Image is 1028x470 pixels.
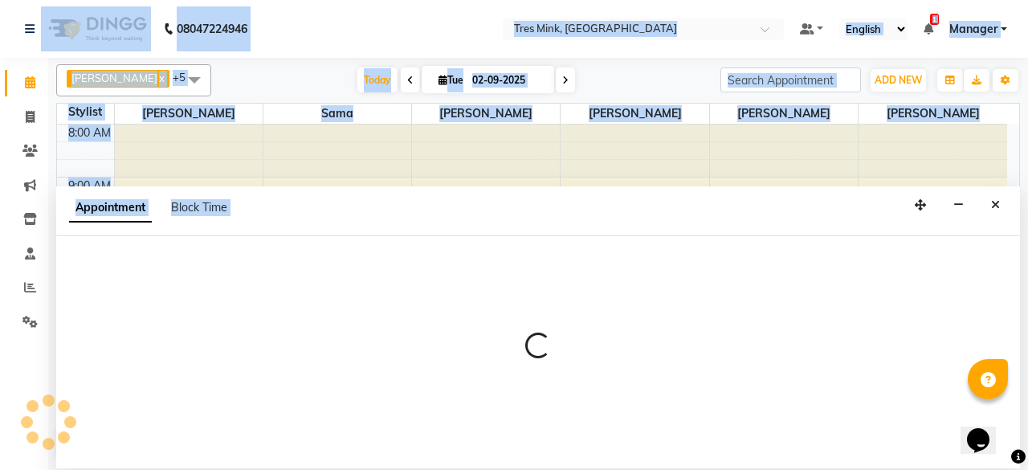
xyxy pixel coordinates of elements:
input: 2025-09-02 [467,68,548,92]
img: logo [41,6,151,51]
span: [PERSON_NAME] [71,72,157,84]
a: x [157,72,165,84]
span: Block Time [171,200,227,215]
span: Today [357,67,398,92]
b: 08047224946 [177,6,247,51]
button: Close [984,193,1007,218]
span: ADD NEW [875,74,922,86]
div: 9:00 AM [65,178,114,194]
span: [PERSON_NAME] [412,104,560,124]
input: Search Appointment [720,67,861,92]
span: Tue [434,74,467,86]
span: [PERSON_NAME] [115,104,263,124]
iframe: chat widget [961,406,1012,454]
span: 1 [930,14,939,25]
div: Stylist [57,104,114,121]
span: [PERSON_NAME] [710,104,858,124]
span: Manager [949,21,997,38]
span: +5 [173,71,198,84]
div: 8:00 AM [65,125,114,141]
span: Sama [263,104,411,124]
span: [PERSON_NAME] [561,104,708,124]
a: 1 [924,22,933,36]
span: Appointment [69,194,152,223]
span: [PERSON_NAME] [859,104,1007,124]
button: ADD NEW [871,69,926,92]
